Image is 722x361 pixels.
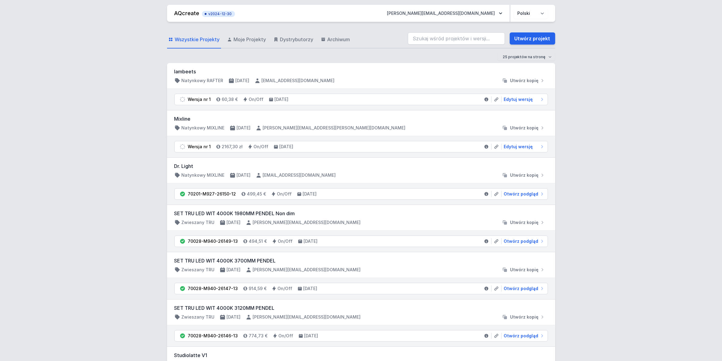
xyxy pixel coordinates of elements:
span: Dystrybutorzy [280,36,314,43]
button: v2024-12-30 [202,10,235,17]
span: Utwórz kopię [510,125,539,131]
span: Otwórz podgląd [504,333,539,339]
a: Edytuj wersję [502,96,545,102]
a: Moje Projekty [226,31,267,48]
h4: Zwieszany TRU [182,267,215,273]
h4: Natynkowy MIXLINE [182,172,225,178]
span: Otwórz podgląd [504,286,539,292]
h4: [PERSON_NAME][EMAIL_ADDRESS][PERSON_NAME][DOMAIN_NAME] [263,125,406,131]
a: Wszystkie Projekty [167,31,221,48]
button: Utwórz kopię [499,172,548,178]
a: Otwórz podgląd [502,238,545,244]
h4: 499,45 € [247,191,266,197]
h4: [PERSON_NAME][EMAIL_ADDRESS][DOMAIN_NAME] [253,219,361,226]
h3: Dr. Light [174,162,548,170]
a: Otwórz podgląd [502,286,545,292]
span: Utwórz kopię [510,267,539,273]
h4: 494,51 € [249,238,267,244]
h4: [DATE] [304,333,318,339]
h3: Mixline [174,115,548,122]
h4: Zwieszany TRU [182,219,215,226]
select: Wybierz język [514,8,548,19]
h4: On/Off [277,191,292,197]
h4: [DATE] [304,238,318,244]
button: Utwórz kopię [499,125,548,131]
h4: 2167,30 zł [222,144,243,150]
h3: SET TRU LED WIT 4000K 3120MM PENDEL [174,304,548,312]
span: Otwórz podgląd [504,238,539,244]
div: 70201-M927-26150-12 [188,191,236,197]
span: Utwórz kopię [510,219,539,226]
a: Otwórz podgląd [502,191,545,197]
h4: [DATE] [237,125,251,131]
a: Otwórz podgląd [502,333,545,339]
h4: On/Off [278,286,293,292]
div: 70028-M940-26149-13 [188,238,238,244]
span: Otwórz podgląd [504,191,539,197]
button: Utwórz kopię [499,219,548,226]
input: Szukaj wśród projektów i wersji... [408,32,505,45]
button: Utwórz kopię [499,314,548,320]
h4: [DATE] [280,144,294,150]
span: Utwórz kopię [510,78,539,84]
a: Utwórz projekt [510,32,555,45]
a: Edytuj wersję [502,144,545,150]
h4: [DATE] [303,191,317,197]
h4: [PERSON_NAME][EMAIL_ADDRESS][DOMAIN_NAME] [253,267,361,273]
button: Utwórz kopię [499,78,548,84]
h3: lambeets [174,68,548,75]
div: Wersja nr 1 [188,144,211,150]
h4: 914,59 € [249,286,267,292]
h4: [DATE] [227,267,241,273]
h4: [DATE] [236,78,250,84]
h4: On/Off [279,333,294,339]
button: [PERSON_NAME][EMAIL_ADDRESS][DOMAIN_NAME] [382,8,507,19]
div: 70028-M940-26147-13 [188,286,238,292]
h4: On/Off [254,144,269,150]
h4: 60,38 € [222,96,238,102]
span: Edytuj wersję [504,144,533,150]
span: Edytuj wersję [504,96,533,102]
a: AQcreate [174,10,200,16]
h4: [DATE] [304,286,317,292]
h4: Natynkowy MIXLINE [182,125,225,131]
h3: Studiolatte V1 [174,352,548,359]
h3: SET TRU LED WIT 4000K 1980MM PENDEL Non dim [174,210,548,217]
h4: [DATE] [227,314,241,320]
h3: SET TRU LED WIT 4000K 3700MM PENDEL [174,257,548,264]
h4: [DATE] [227,219,241,226]
button: Utwórz kopię [499,267,548,273]
img: draft.svg [180,144,186,150]
h4: On/Off [278,238,293,244]
h4: Zwieszany TRU [182,314,215,320]
h4: On/Off [249,96,264,102]
h4: [DATE] [237,172,251,178]
div: Wersja nr 1 [188,96,211,102]
h4: [PERSON_NAME][EMAIL_ADDRESS][DOMAIN_NAME] [253,314,361,320]
h4: [EMAIL_ADDRESS][DOMAIN_NAME] [262,78,335,84]
span: Utwórz kopię [510,314,539,320]
div: 70028-M940-26146-13 [188,333,238,339]
span: Moje Projekty [234,36,266,43]
h4: 774,73 € [249,333,268,339]
span: Utwórz kopię [510,172,539,178]
img: draft.svg [180,96,186,102]
span: v2024-12-30 [205,12,232,16]
h4: [DATE] [275,96,289,102]
h4: Natynkowy RAFTER [182,78,223,84]
a: Archiwum [320,31,351,48]
span: Archiwum [327,36,350,43]
h4: [EMAIL_ADDRESS][DOMAIN_NAME] [263,172,336,178]
span: Wszystkie Projekty [175,36,220,43]
a: Dystrybutorzy [272,31,315,48]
